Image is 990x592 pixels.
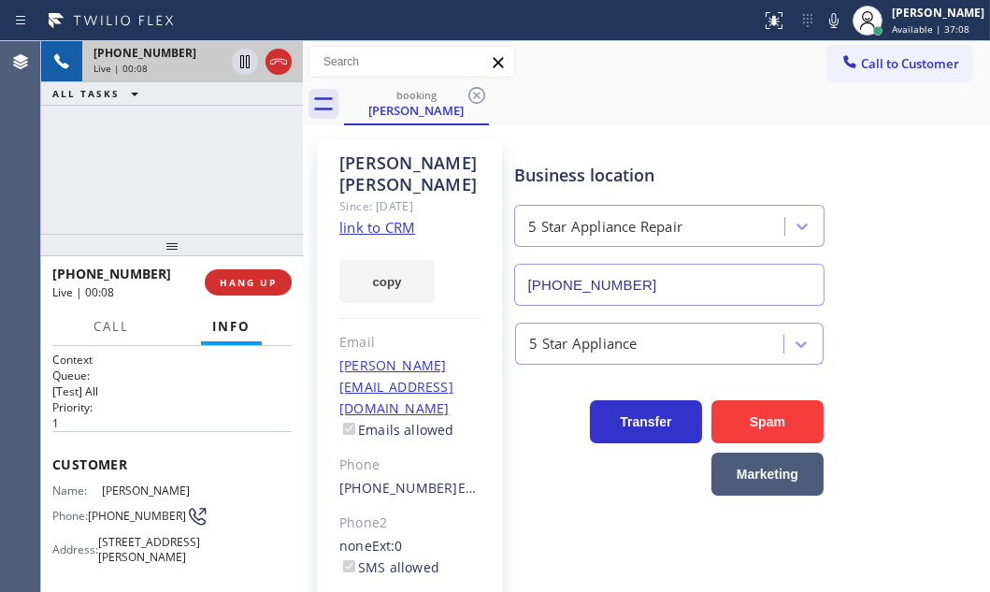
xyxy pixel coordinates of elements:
[711,453,824,496] button: Marketing
[821,7,847,34] button: Mute
[339,195,481,217] div: Since: [DATE]
[52,265,171,282] span: [PHONE_NUMBER]
[52,284,114,300] span: Live | 00:08
[93,318,129,335] span: Call
[339,356,453,417] a: [PERSON_NAME][EMAIL_ADDRESS][DOMAIN_NAME]
[828,46,971,81] button: Call to Customer
[339,513,481,534] div: Phone2
[711,400,824,443] button: Spam
[343,423,355,435] input: Emails allowed
[339,455,481,476] div: Phone
[102,484,195,498] span: [PERSON_NAME]
[529,216,683,238] div: 5 Star Appliance Repair
[339,421,454,439] label: Emails allowed
[346,102,487,119] div: [PERSON_NAME]
[339,260,435,303] button: copy
[205,269,292,296] button: HANG UP
[52,383,292,399] p: [Test] All
[339,152,481,195] div: [PERSON_NAME] [PERSON_NAME]
[52,542,98,556] span: Address:
[339,558,439,576] label: SMS allowed
[339,536,481,579] div: none
[98,535,200,564] span: [STREET_ADDRESS][PERSON_NAME]
[82,309,140,345] button: Call
[201,309,262,345] button: Info
[530,333,638,354] div: 5 Star Appliance
[892,5,984,21] div: [PERSON_NAME]
[93,45,196,61] span: [PHONE_NUMBER]
[892,22,969,36] span: Available | 37:08
[346,83,487,123] div: Marcia Riedel
[52,87,120,100] span: ALL TASKS
[458,479,489,497] span: Ext: 0
[372,537,403,555] span: Ext: 0
[343,560,355,572] input: SMS allowed
[590,400,702,443] button: Transfer
[309,47,514,77] input: Search
[52,415,292,431] p: 1
[52,399,292,415] h2: Priority:
[339,332,481,354] div: Email
[514,264,825,306] input: Phone Number
[52,455,292,473] span: Customer
[861,55,959,72] span: Call to Customer
[339,218,415,237] a: link to CRM
[41,82,157,105] button: ALL TASKS
[93,62,148,75] span: Live | 00:08
[52,368,292,383] h2: Queue:
[212,318,251,335] span: Info
[515,163,824,188] div: Business location
[52,509,88,523] span: Phone:
[346,88,487,102] div: booking
[88,509,186,523] span: [PHONE_NUMBER]
[265,49,292,75] button: Hang up
[52,352,292,368] h1: Context
[52,484,102,498] span: Name:
[232,49,258,75] button: Hold Customer
[339,479,458,497] a: [PHONE_NUMBER]
[220,276,277,289] span: HANG UP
